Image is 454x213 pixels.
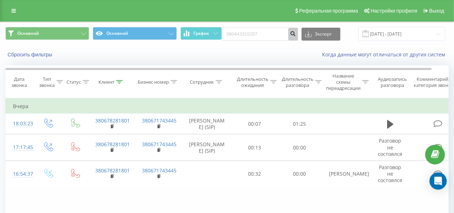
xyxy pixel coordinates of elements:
[277,134,322,161] td: 00:00
[232,134,277,161] td: 00:13
[277,114,322,134] td: 01:25
[93,27,176,40] button: Основной
[326,73,361,91] div: Название схемы переадресации
[222,28,298,41] input: Поиск по номеру
[430,172,447,190] div: Open Intercom Messenger
[371,8,417,14] span: Настройки профиля
[96,117,130,124] a: 380678281801
[375,76,410,88] div: Аудиозапись разговора
[96,167,130,174] a: 380678281801
[13,167,27,181] div: 16:54:37
[282,76,313,88] div: Длительность разговора
[39,76,55,88] div: Тип звонка
[429,8,444,14] span: Выход
[5,51,56,58] button: Сбросить фильтры
[98,79,114,85] div: Клиент
[142,141,177,148] a: 380671743445
[142,117,177,124] a: 380671743445
[232,161,277,187] td: 00:32
[17,31,39,36] span: Основной
[5,27,89,40] button: Основной
[182,114,232,134] td: [PERSON_NAME] (SIP)
[67,79,81,85] div: Статус
[302,28,340,41] button: Экспорт
[378,164,403,184] span: Разговор не состоялся
[180,27,222,40] button: График
[13,117,27,131] div: 18:03:23
[232,114,277,134] td: 00:07
[322,161,369,187] td: [PERSON_NAME]
[13,140,27,154] div: 17:17:45
[299,8,358,14] span: Реферальная программа
[277,161,322,187] td: 00:00
[138,79,169,85] div: Бизнес номер
[142,167,177,174] a: 380671743445
[182,134,232,161] td: [PERSON_NAME] (SIP)
[237,76,269,88] div: Длительность ожидания
[193,31,209,36] span: График
[190,79,214,85] div: Сотрудник
[96,141,130,148] a: 380678281801
[322,51,449,58] a: Когда данные могут отличаться от других систем
[6,76,32,88] div: Дата звонка
[378,137,403,157] span: Разговор не состоялся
